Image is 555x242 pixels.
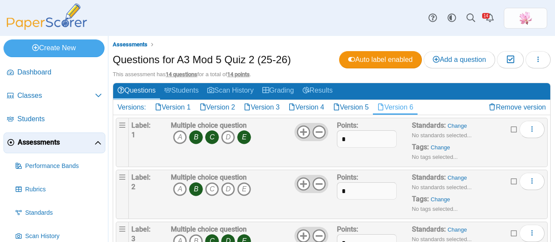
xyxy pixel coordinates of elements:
[519,173,545,190] button: More options
[12,203,105,223] a: Standards
[189,130,203,144] i: B
[337,225,358,233] b: Points:
[480,9,499,28] a: Alerts
[131,121,150,129] b: Label:
[131,131,135,139] b: 1
[412,143,429,151] b: Tags:
[171,225,247,233] b: Multiple choice question
[433,56,486,63] span: Add a question
[17,91,95,100] span: Classes
[205,130,219,144] i: C
[3,62,105,83] a: Dashboard
[504,8,547,29] a: ps.MuGhfZT6iQwmPTCC
[337,121,358,129] b: Points:
[3,109,105,130] a: Students
[412,225,446,233] b: Standards:
[3,86,105,106] a: Classes
[258,83,298,99] a: Grading
[3,3,90,30] img: PaperScorer
[239,100,284,115] a: Version 3
[447,226,467,233] a: Change
[227,71,250,77] u: 14 points
[189,182,203,196] i: B
[17,68,102,77] span: Dashboard
[412,121,446,129] b: Standards:
[447,174,467,181] a: Change
[113,41,147,48] span: Assessments
[12,179,105,200] a: Rubrics
[337,173,358,181] b: Points:
[171,173,247,181] b: Multiple choice question
[111,39,150,50] a: Assessments
[412,173,446,181] b: Standards:
[484,100,550,115] a: Remove version
[519,11,532,25] img: ps.MuGhfZT6iQwmPTCC
[284,100,329,115] a: Version 4
[116,118,129,167] div: Drag handle
[17,114,102,124] span: Students
[237,130,251,144] i: E
[221,130,235,144] i: D
[203,83,258,99] a: Scan History
[431,144,450,151] a: Change
[412,206,458,212] small: No tags selected...
[519,225,545,242] button: More options
[195,100,240,115] a: Version 2
[131,225,150,233] b: Label:
[160,83,203,99] a: Students
[237,182,251,196] i: E
[25,232,102,241] span: Scan History
[519,11,532,25] span: Xinmei Li
[431,196,450,203] a: Change
[131,173,150,181] b: Label:
[221,182,235,196] i: D
[329,100,373,115] a: Version 5
[131,183,135,191] b: 2
[424,51,495,68] a: Add a question
[113,100,150,115] div: Versions:
[173,182,187,196] i: A
[412,195,429,203] b: Tags:
[173,130,187,144] i: A
[519,121,545,138] button: More options
[150,100,195,115] a: Version 1
[3,39,104,57] a: Create New
[116,170,129,219] div: Drag handle
[412,154,458,160] small: No tags selected...
[412,184,472,190] small: No standards selected...
[412,132,472,139] small: No standards selected...
[25,209,102,217] span: Standards
[18,138,95,147] span: Assessments
[3,24,90,31] a: PaperScorer
[447,123,467,129] a: Change
[113,83,160,99] a: Questions
[3,132,105,153] a: Assessments
[113,71,551,78] div: This assessment has for a total of .
[205,182,219,196] i: C
[298,83,337,99] a: Results
[113,52,291,67] h1: Questions for A3 Mod 5 Quiz 2 (25-26)
[166,71,197,77] u: 14 questions
[25,162,102,171] span: Performance Bands
[25,185,102,194] span: Rubrics
[348,56,413,63] span: Auto label enabled
[373,100,418,115] a: Version 6
[171,121,247,129] b: Multiple choice question
[339,51,422,68] a: Auto label enabled
[12,156,105,177] a: Performance Bands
